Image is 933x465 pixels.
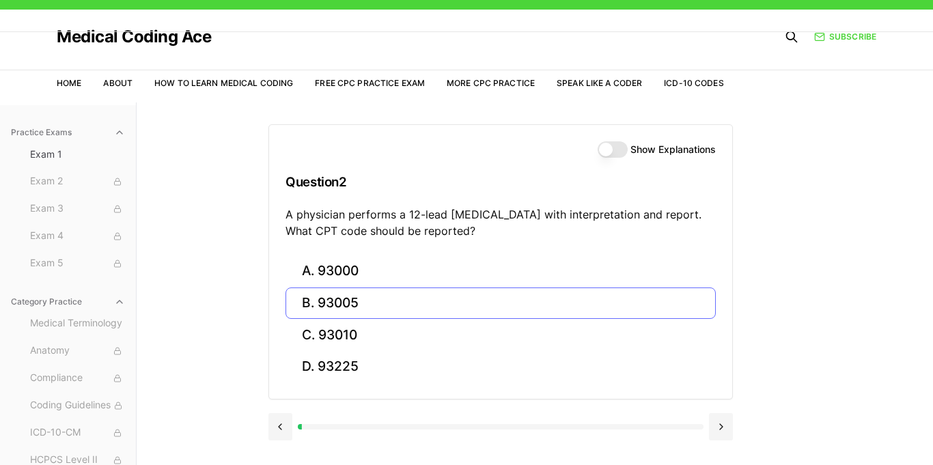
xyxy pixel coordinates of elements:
[25,253,130,274] button: Exam 5
[25,313,130,335] button: Medical Terminology
[154,78,293,88] a: How to Learn Medical Coding
[57,29,211,45] a: Medical Coding Ace
[664,78,723,88] a: ICD-10 Codes
[286,206,716,239] p: A physician performs a 12-lead [MEDICAL_DATA] with interpretation and report. What CPT code shoul...
[5,122,130,143] button: Practice Exams
[103,78,133,88] a: About
[25,395,130,417] button: Coding Guidelines
[630,145,716,154] label: Show Explanations
[286,319,716,351] button: C. 93010
[557,78,642,88] a: Speak Like a Coder
[25,367,130,389] button: Compliance
[30,229,125,244] span: Exam 4
[447,78,535,88] a: More CPC Practice
[30,201,125,216] span: Exam 3
[30,425,125,440] span: ICD-10-CM
[30,371,125,386] span: Compliance
[57,78,81,88] a: Home
[30,174,125,189] span: Exam 2
[25,198,130,220] button: Exam 3
[30,316,125,331] span: Medical Terminology
[25,340,130,362] button: Anatomy
[30,398,125,413] span: Coding Guidelines
[25,143,130,165] button: Exam 1
[814,31,876,43] a: Subscribe
[286,287,716,320] button: B. 93005
[30,343,125,358] span: Anatomy
[286,351,716,383] button: D. 93225
[25,171,130,193] button: Exam 2
[286,255,716,287] button: A. 93000
[25,422,130,444] button: ICD-10-CM
[286,162,716,202] h3: Question 2
[30,256,125,271] span: Exam 5
[5,291,130,313] button: Category Practice
[25,225,130,247] button: Exam 4
[315,78,425,88] a: Free CPC Practice Exam
[30,147,125,161] span: Exam 1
